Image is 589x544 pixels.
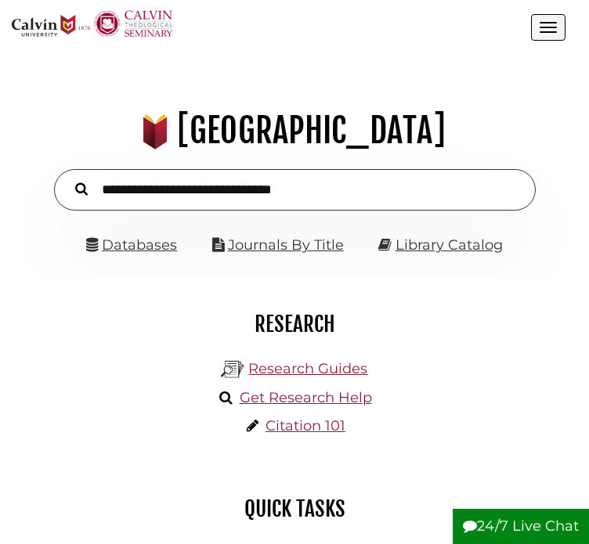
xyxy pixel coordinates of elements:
a: Databases [86,236,177,254]
img: Calvin Theological Seminary [94,10,172,37]
h2: Research [23,311,566,337]
a: Citation 101 [266,417,345,434]
a: Get Research Help [240,389,372,406]
a: Research Guides [248,360,367,377]
a: Journals By Title [228,236,344,254]
button: Open the menu [531,14,566,41]
img: Hekman Library Logo [221,358,244,381]
a: Library Catalog [396,236,503,254]
i: Search [75,182,88,196]
h1: [GEOGRAPHIC_DATA] [20,110,568,152]
button: Search [67,178,96,198]
h2: Quick Tasks [23,495,566,522]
